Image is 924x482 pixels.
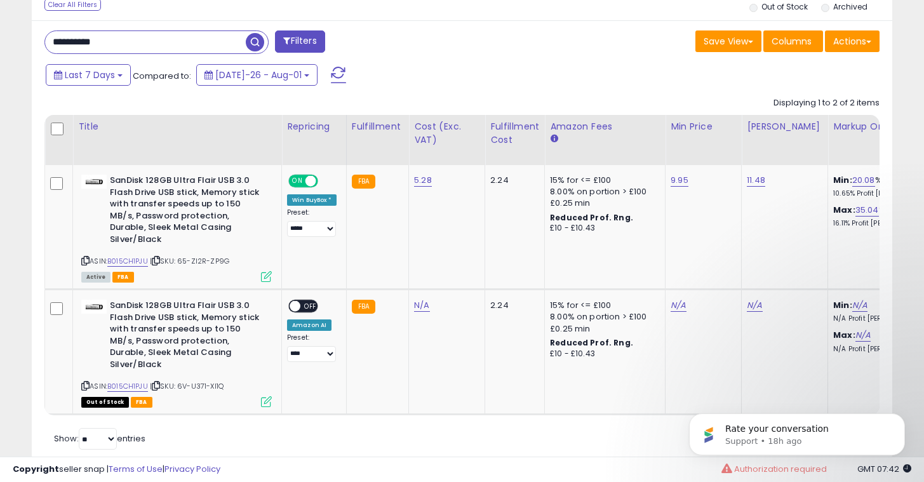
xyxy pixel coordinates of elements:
small: FBA [352,175,375,189]
div: [PERSON_NAME] [747,120,822,133]
div: ASIN: [81,175,272,281]
b: SanDisk 128GB Ultra Flair USB 3.0 Flash Drive USB stick, Memory stick with transfer speeds up to ... [110,175,264,248]
a: B015CH1PJU [107,256,148,267]
b: SanDisk 128GB Ultra Flair USB 3.0 Flash Drive USB stick, Memory stick with transfer speeds up to ... [110,300,264,373]
div: Repricing [287,120,341,133]
div: £0.25 min [550,197,655,209]
button: Columns [763,30,823,52]
button: Filters [275,30,325,53]
div: Min Price [671,120,736,133]
span: OFF [316,176,337,187]
span: Last 7 Days [65,69,115,81]
div: Amazon Fees [550,120,660,133]
a: 9.95 [671,174,688,187]
div: seller snap | | [13,464,220,476]
strong: Copyright [13,463,59,475]
a: Terms of Use [109,463,163,475]
div: 2.24 [490,300,535,311]
small: FBA [352,300,375,314]
button: Save View [695,30,761,52]
div: 2.24 [490,175,535,186]
span: All listings currently available for purchase on Amazon [81,272,110,283]
button: [DATE]-26 - Aug-01 [196,64,318,86]
span: All listings that are currently out of stock and unavailable for purchase on Amazon [81,397,129,408]
span: [DATE]-26 - Aug-01 [215,69,302,81]
div: Displaying 1 to 2 of 2 items [773,97,880,109]
div: £0.25 min [550,323,655,335]
div: Preset: [287,333,337,362]
div: Win BuyBox * [287,194,337,206]
span: | SKU: 65-ZI2R-ZP9G [150,256,229,266]
a: Privacy Policy [164,463,220,475]
b: Reduced Prof. Rng. [550,212,633,223]
button: Actions [825,30,880,52]
a: 20.08 [852,174,875,187]
a: N/A [852,299,867,312]
div: Title [78,120,276,133]
label: Out of Stock [761,1,808,12]
b: Max: [833,329,855,341]
span: OFF [300,301,321,312]
span: FBA [131,397,152,408]
div: £10 - £10.43 [550,349,655,359]
a: 11.48 [747,174,765,187]
div: ASIN: [81,300,272,406]
div: £10 - £10.43 [550,223,655,234]
span: FBA [112,272,134,283]
a: N/A [855,329,871,342]
iframe: Intercom notifications message [670,387,924,476]
a: N/A [671,299,686,312]
div: 15% for <= £100 [550,175,655,186]
a: N/A [414,299,429,312]
b: Min: [833,299,852,311]
div: 8.00% on portion > £100 [550,311,655,323]
b: Min: [833,174,852,186]
img: 21khQP0oo6L._SL40_.jpg [81,175,107,189]
b: Max: [833,204,855,216]
span: | SKU: 6V-U371-XI1Q [150,381,224,391]
div: 15% for <= £100 [550,300,655,311]
span: Show: entries [54,432,145,445]
b: Reduced Prof. Rng. [550,337,633,348]
span: Columns [772,35,812,48]
small: Amazon Fees. [550,133,558,145]
a: 35.04 [855,204,879,217]
label: Archived [833,1,867,12]
span: ON [290,176,305,187]
div: Fulfillment Cost [490,120,539,147]
a: 5.28 [414,174,432,187]
div: Amazon AI [287,319,331,331]
div: Fulfillment [352,120,403,133]
a: B015CH1PJU [107,381,148,392]
a: N/A [747,299,762,312]
div: Preset: [287,208,337,237]
span: Compared to: [133,70,191,82]
button: Last 7 Days [46,64,131,86]
div: 8.00% on portion > £100 [550,186,655,197]
img: 21khQP0oo6L._SL40_.jpg [81,300,107,314]
div: Cost (Exc. VAT) [414,120,479,147]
